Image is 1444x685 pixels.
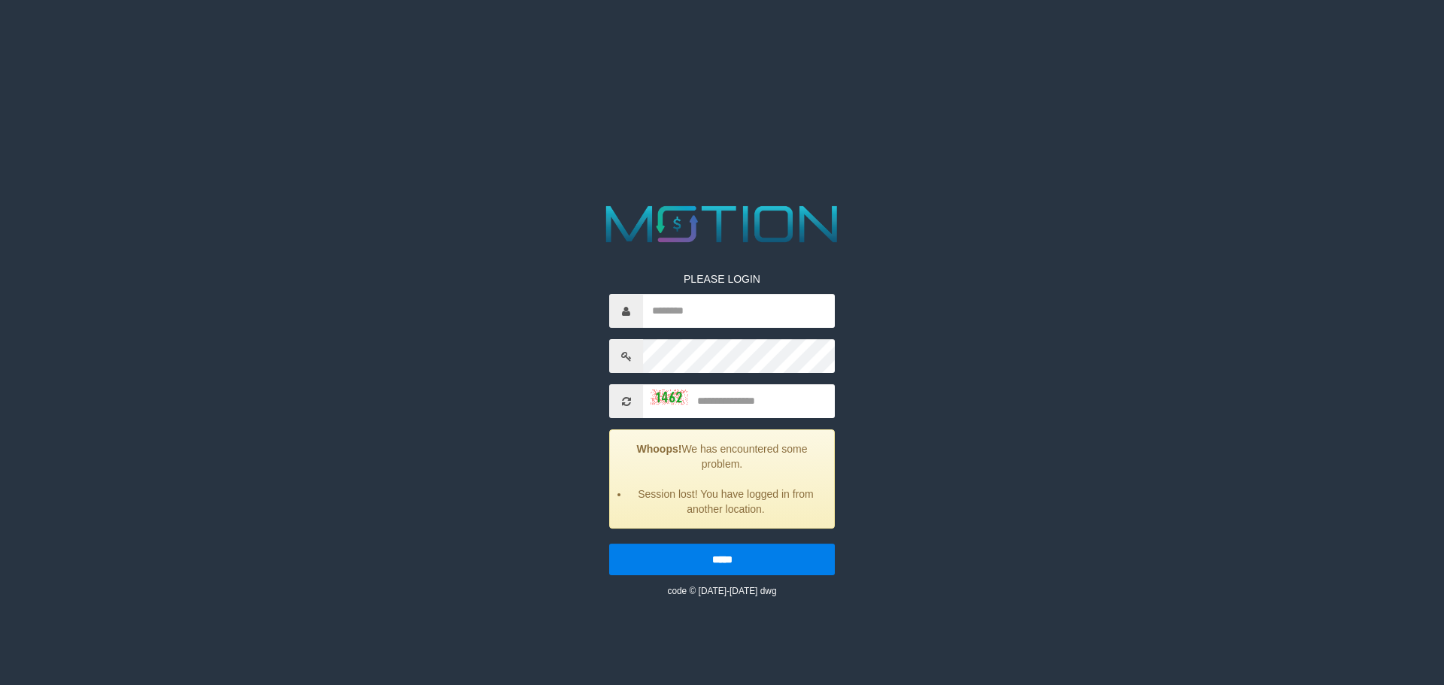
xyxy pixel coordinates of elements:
[667,586,776,596] small: code © [DATE]-[DATE] dwg
[609,271,835,286] p: PLEASE LOGIN
[596,199,848,249] img: MOTION_logo.png
[637,443,682,455] strong: Whoops!
[651,389,688,405] img: captcha
[629,486,823,517] li: Session lost! You have logged in from another location.
[609,429,835,529] div: We has encountered some problem.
